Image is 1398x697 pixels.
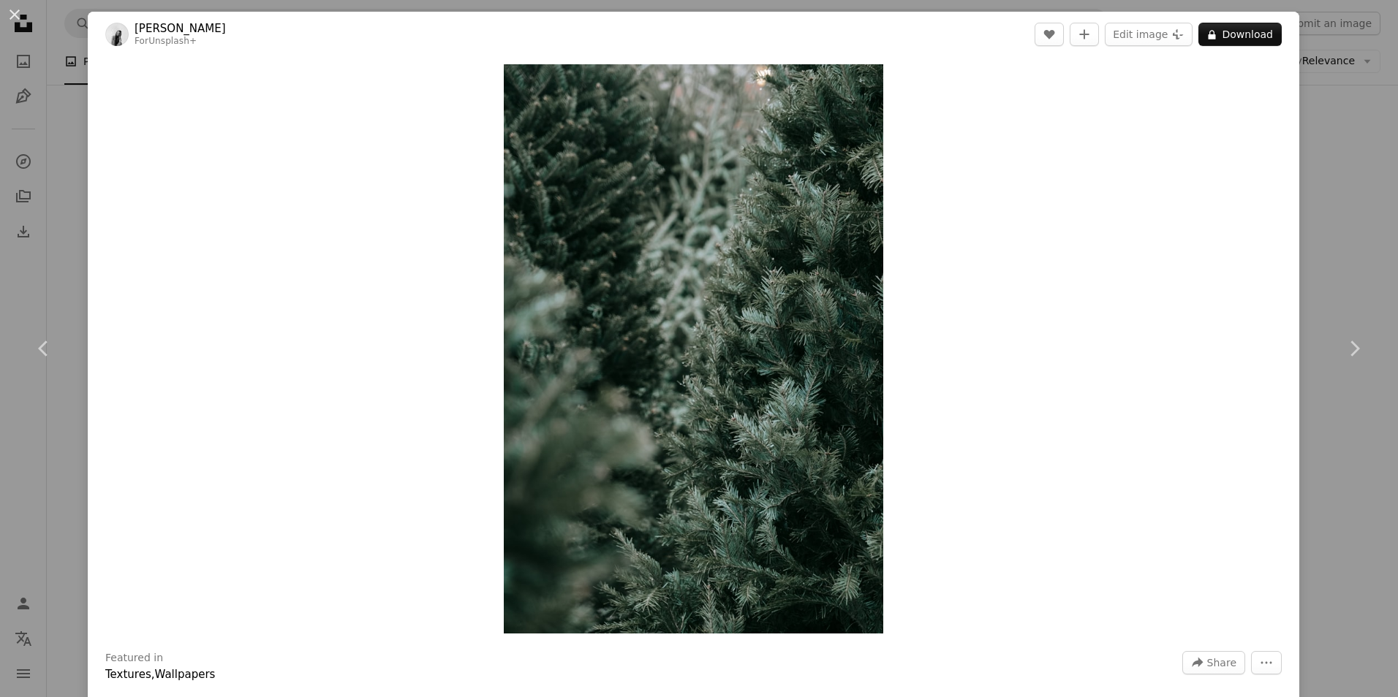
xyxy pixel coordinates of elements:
[1070,23,1099,46] button: Add to Collection
[151,668,155,681] span: ,
[105,23,129,46] img: Go to Mathilde Langevin's profile
[148,36,197,46] a: Unsplash+
[105,651,163,666] h3: Featured in
[155,668,216,681] a: Wallpapers
[1105,23,1193,46] button: Edit image
[135,36,226,47] div: For
[1251,651,1282,674] button: More Actions
[105,668,151,681] a: Textures
[1310,278,1398,419] a: Next
[1207,652,1236,674] span: Share
[504,64,883,633] button: Zoom in on this image
[1182,651,1245,674] button: Share this image
[1035,23,1064,46] button: Like
[135,21,226,36] a: [PERSON_NAME]
[1198,23,1282,46] button: Download
[504,64,883,633] img: a close up of some trees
